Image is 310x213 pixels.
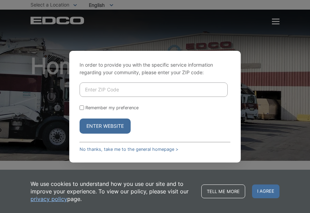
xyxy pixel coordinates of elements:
a: privacy policy [31,195,67,203]
a: Tell me more [201,184,245,198]
label: Remember my preference [85,105,139,110]
p: We use cookies to understand how you use our site and to improve your experience. To view our pol... [31,180,194,203]
p: In order to provide you with the specific service information regarding your community, please en... [80,61,230,76]
span: I agree [252,184,279,198]
button: Enter Website [80,119,131,134]
input: Enter ZIP Code [80,82,228,97]
a: No thanks, take me to the general homepage > [80,147,178,152]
